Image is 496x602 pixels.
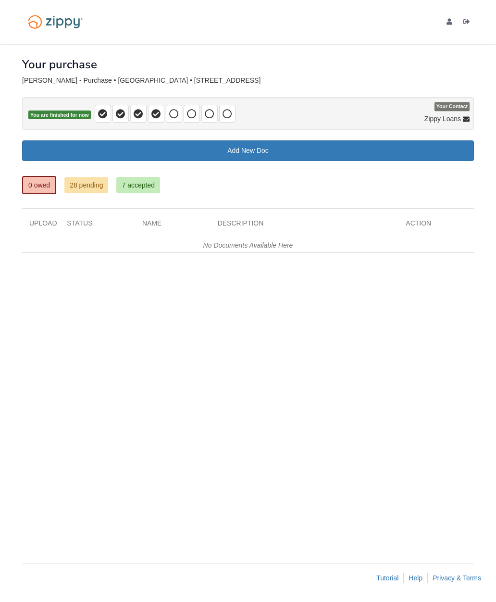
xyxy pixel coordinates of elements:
span: Your Contact [434,102,470,112]
em: No Documents Available Here [203,241,293,249]
a: edit profile [446,18,456,28]
div: Name [135,218,211,233]
a: 0 owed [22,176,56,194]
img: Logo [22,11,88,33]
a: Help [409,574,422,582]
a: 7 accepted [116,177,160,193]
a: Privacy & Terms [433,574,481,582]
div: [PERSON_NAME] - Purchase • [GEOGRAPHIC_DATA] • [STREET_ADDRESS] [22,76,474,85]
div: Action [398,218,474,233]
a: Add New Doc [22,140,474,161]
div: Description [211,218,399,233]
span: You are finished for now [28,111,91,120]
div: Upload [22,218,60,233]
div: Status [60,218,135,233]
a: Tutorial [376,574,398,582]
a: Log out [463,18,474,28]
a: 28 pending [64,177,108,193]
span: Zippy Loans [424,114,461,124]
h1: Your purchase [22,58,97,71]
